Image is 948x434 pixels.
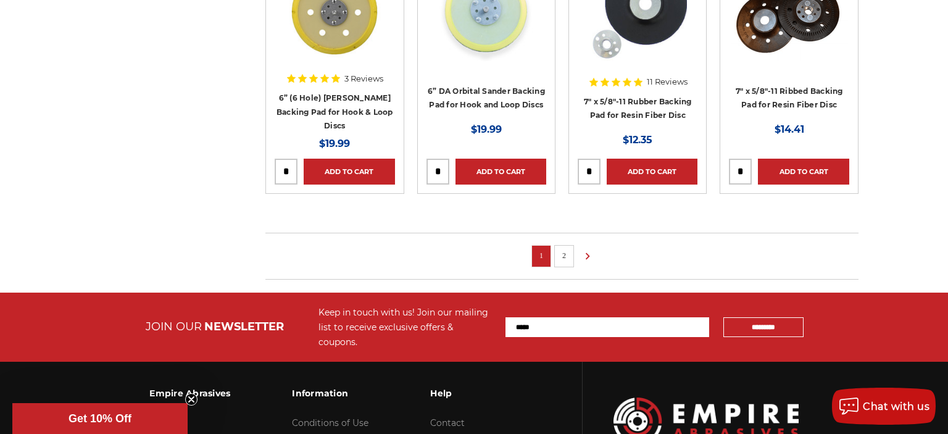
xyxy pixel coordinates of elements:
[736,86,843,110] a: 7" x 5/8"-11 Ribbed Backing Pad for Resin Fiber Disc
[455,159,546,185] a: Add to Cart
[623,134,652,146] span: $12.35
[292,417,368,428] a: Conditions of Use
[430,380,513,406] h3: Help
[69,412,131,425] span: Get 10% Off
[428,86,545,110] a: 6” DA Orbital Sander Backing Pad for Hook and Loop Discs
[304,159,394,185] a: Add to Cart
[430,417,465,428] a: Contact
[149,380,230,406] h3: Empire Abrasives
[344,75,383,83] span: 3 Reviews
[471,123,502,135] span: $19.99
[12,403,188,434] div: Get 10% OffClose teaser
[775,123,804,135] span: $14.41
[319,138,350,149] span: $19.99
[318,305,493,349] div: Keep in touch with us! Join our mailing list to receive exclusive offers & coupons.
[558,249,570,262] a: 2
[204,320,284,333] span: NEWSLETTER
[535,249,547,262] a: 1
[647,78,688,86] span: 11 Reviews
[832,388,936,425] button: Chat with us
[758,159,849,185] a: Add to Cart
[584,97,692,120] a: 7" x 5/8"-11 Rubber Backing Pad for Resin Fiber Disc
[276,93,393,130] a: 6” (6 Hole) [PERSON_NAME] Backing Pad for Hook & Loop Discs
[292,380,368,406] h3: Information
[863,401,929,412] span: Chat with us
[185,393,197,406] button: Close teaser
[607,159,697,185] a: Add to Cart
[146,320,202,333] span: JOIN OUR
